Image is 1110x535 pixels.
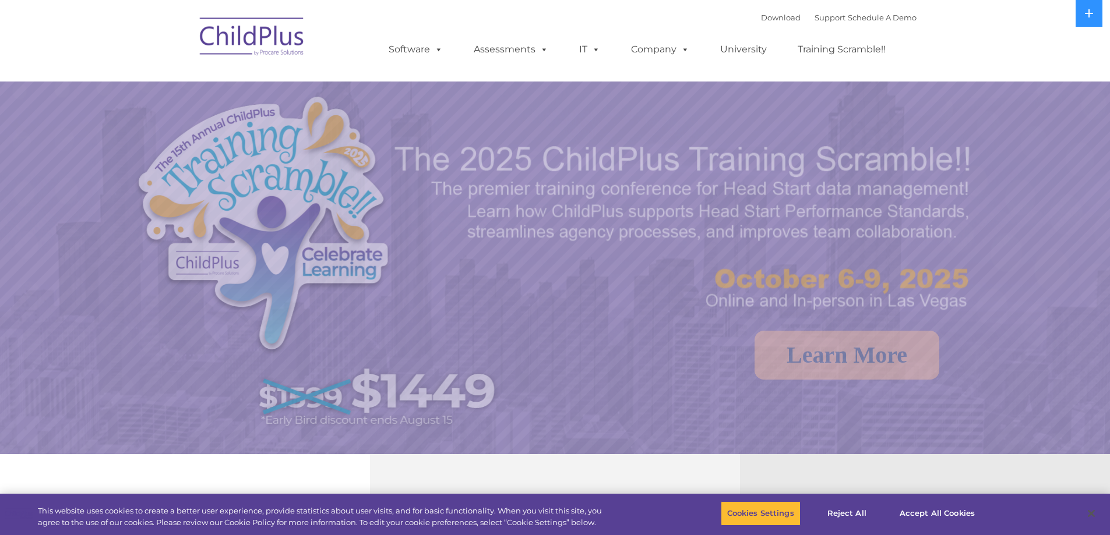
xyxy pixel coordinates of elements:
a: Schedule A Demo [848,13,917,22]
a: Training Scramble!! [786,38,897,61]
a: Company [619,38,701,61]
a: University [709,38,778,61]
div: This website uses cookies to create a better user experience, provide statistics about user visit... [38,505,611,528]
font: | [761,13,917,22]
a: Software [377,38,454,61]
button: Accept All Cookies [893,501,981,526]
img: ChildPlus by Procare Solutions [194,9,311,68]
a: Assessments [462,38,560,61]
a: Download [761,13,801,22]
a: Support [815,13,845,22]
a: IT [568,38,612,61]
button: Close [1079,501,1104,526]
button: Cookies Settings [721,501,801,526]
a: Learn More [755,331,939,380]
button: Reject All [811,501,883,526]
